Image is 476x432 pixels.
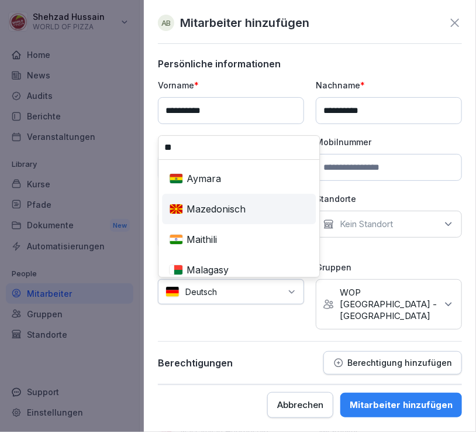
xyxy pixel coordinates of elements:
[164,166,313,191] div: Aymara
[267,392,333,418] button: Abbrechen
[340,218,393,230] p: Kein Standort
[350,399,453,412] div: Mitarbeiter hinzufügen
[340,393,462,417] button: Mitarbeiter hinzufügen
[277,399,323,412] div: Abbrechen
[164,227,313,252] div: Maithili
[316,261,462,273] p: Gruppen
[164,196,313,222] div: Mazedonisch
[169,173,183,184] img: bo.svg
[169,234,183,245] img: in.svg
[158,357,233,369] p: Berechtigungen
[347,358,452,368] p: Berechtigung hinzufügen
[158,15,174,31] div: AB
[158,79,304,91] p: Vorname
[164,257,313,283] div: Malagasy
[169,204,183,215] img: mk.svg
[158,279,304,304] div: Deutsch
[316,136,462,148] p: Mobilnummer
[316,193,462,205] p: Standorte
[158,58,462,70] p: Persönliche informationen
[316,79,462,91] p: Nachname
[169,265,183,276] img: mg.svg
[323,351,462,375] button: Berechtigung hinzufügen
[165,286,180,297] img: de.svg
[180,14,309,32] p: Mitarbeiter hinzufügen
[340,287,437,322] p: WOP [GEOGRAPHIC_DATA] - [GEOGRAPHIC_DATA]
